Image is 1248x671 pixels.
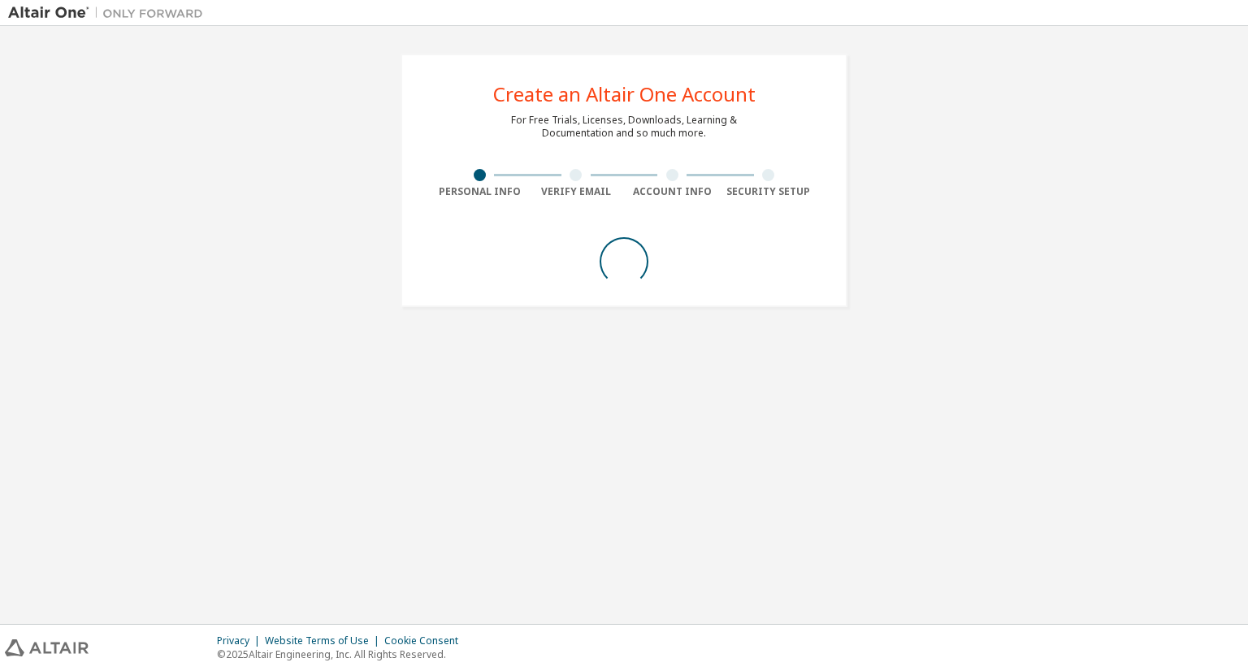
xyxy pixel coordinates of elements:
div: Website Terms of Use [265,634,384,647]
div: Privacy [217,634,265,647]
img: altair_logo.svg [5,639,89,656]
p: © 2025 Altair Engineering, Inc. All Rights Reserved. [217,647,468,661]
img: Altair One [8,5,211,21]
div: Security Setup [721,185,817,198]
div: Verify Email [528,185,625,198]
div: Account Info [624,185,721,198]
div: Cookie Consent [384,634,468,647]
div: Create an Altair One Account [493,84,756,104]
div: For Free Trials, Licenses, Downloads, Learning & Documentation and so much more. [511,114,737,140]
div: Personal Info [431,185,528,198]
